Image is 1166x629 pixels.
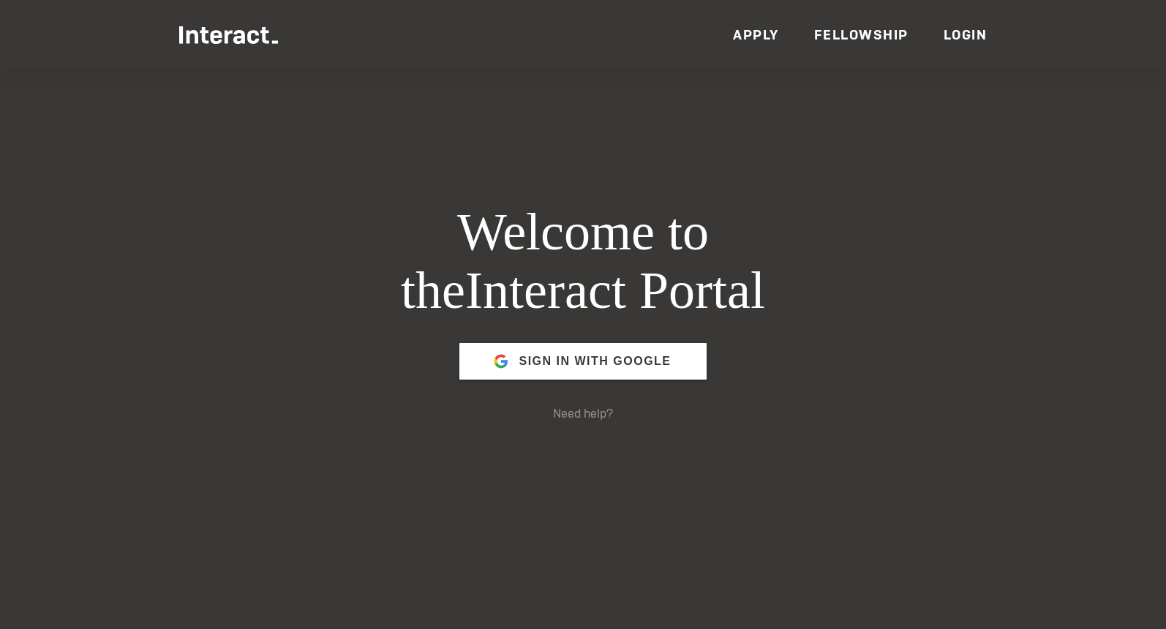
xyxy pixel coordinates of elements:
[944,26,988,43] a: Login
[465,261,765,320] span: Interact Portal
[519,344,671,379] span: Sign in with Google
[814,26,909,43] a: Fellowship
[302,203,864,320] h1: Welcome to the
[553,406,613,421] a: Need help?
[179,26,278,44] img: Interact Logo
[733,26,779,43] a: Apply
